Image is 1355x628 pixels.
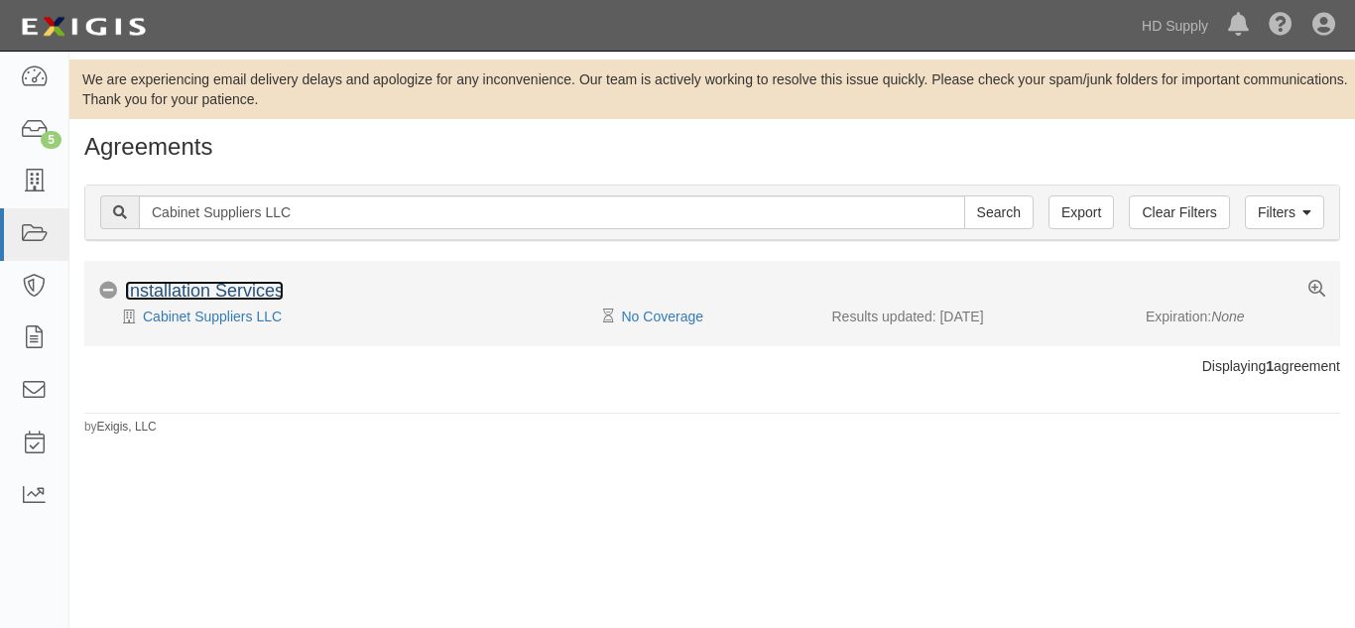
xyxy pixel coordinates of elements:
[125,281,284,301] a: Installation Services
[15,9,152,45] img: logo-5460c22ac91f19d4615b14bd174203de0afe785f0fc80cf4dbbc73dc1793850b.png
[125,281,284,303] div: Installation Services
[964,195,1034,229] input: Search
[97,420,157,434] a: Exigis, LLC
[139,195,965,229] input: Search
[69,356,1355,376] div: Displaying agreement
[603,310,614,323] i: Pending Review
[832,307,1117,326] div: Results updated: [DATE]
[1129,195,1229,229] a: Clear Filters
[1146,307,1325,326] div: Expiration:
[99,307,608,326] div: Cabinet Suppliers LLC
[69,69,1355,109] div: We are experiencing email delivery delays and apologize for any inconvenience. Our team is active...
[84,134,1340,160] h1: Agreements
[1266,358,1274,374] b: 1
[1308,281,1325,299] a: View results summary
[99,282,117,300] i: No Coverage
[1211,309,1244,324] em: None
[1132,6,1218,46] a: HD Supply
[1245,195,1324,229] a: Filters
[1269,14,1293,38] i: Help Center - Complianz
[1048,195,1114,229] a: Export
[622,309,704,324] a: No Coverage
[41,131,62,149] div: 5
[84,419,157,436] small: by
[143,309,282,324] a: Cabinet Suppliers LLC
